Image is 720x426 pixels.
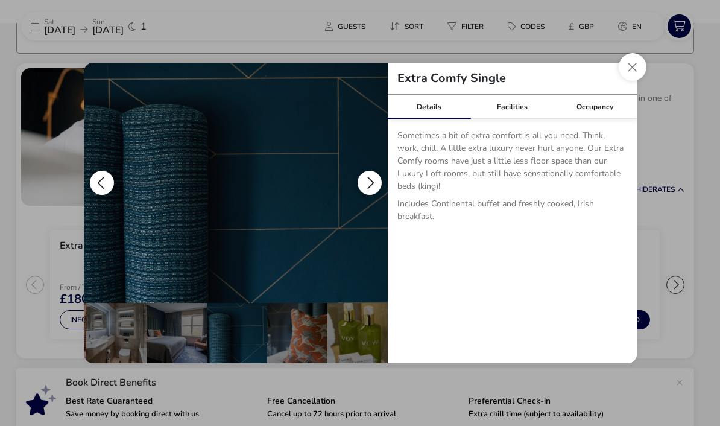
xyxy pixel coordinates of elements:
[84,63,388,303] img: 47ad9300774b067c0d17e568e8678bad44163463f9b4073f0699ab9bef7ca0cd
[397,129,627,197] p: Sometimes a bit of extra comfort is all you need. Think, work, chill. A little extra luxury never...
[388,95,471,119] div: Details
[397,197,627,227] p: Includes Continental buffet and freshly cooked, Irish breakfast.
[470,95,554,119] div: Facilities
[619,53,646,81] button: Close dialog
[554,95,637,119] div: Occupancy
[388,72,516,84] h2: Extra Comfy Single
[84,63,637,363] div: details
